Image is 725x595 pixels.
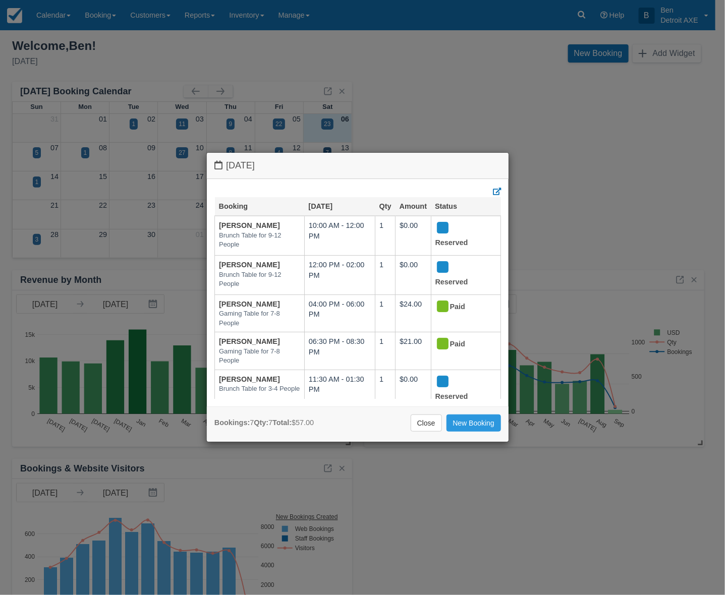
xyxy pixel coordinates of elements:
td: $21.00 [396,332,431,370]
td: $24.00 [396,294,431,332]
div: 7 7 $57.00 [214,418,314,428]
td: 1 [375,216,396,255]
em: Brunch Table for 3-4 People [219,384,300,394]
div: Reserved [435,260,488,290]
td: 10:00 AM - 12:00 PM [304,216,375,255]
a: [PERSON_NAME] [219,261,280,269]
div: Reserved [435,220,488,251]
a: [PERSON_NAME] [219,300,280,308]
a: Booking [219,202,248,210]
td: 1 [375,332,396,370]
a: [DATE] [308,202,332,210]
td: 1 [375,370,396,409]
h4: [DATE] [214,160,501,171]
td: 11:30 AM - 01:30 PM [304,370,375,409]
strong: Qty: [254,419,268,427]
a: [PERSON_NAME] [219,375,280,383]
em: Gaming Table for 7-8 People [219,347,300,366]
div: Reserved [435,374,488,405]
a: Status [435,202,457,210]
strong: Bookings: [214,419,250,427]
div: Paid [435,336,488,352]
td: 06:30 PM - 08:30 PM [304,332,375,370]
em: Gaming Table for 7-8 People [219,309,300,328]
td: 04:00 PM - 06:00 PM [304,294,375,332]
a: [PERSON_NAME] [219,337,280,345]
a: Qty [379,202,392,210]
a: [PERSON_NAME] [219,221,280,229]
em: Brunch Table for 9-12 People [219,231,300,250]
div: Paid [435,299,488,315]
td: $0.00 [396,255,431,294]
td: 1 [375,294,396,332]
td: $0.00 [396,370,431,409]
td: $0.00 [396,216,431,255]
em: Brunch Table for 9-12 People [219,270,300,289]
a: New Booking [447,414,501,432]
td: 1 [375,255,396,294]
strong: Total: [272,419,292,427]
a: Amount [400,202,427,210]
a: Close [411,414,442,432]
td: 12:00 PM - 02:00 PM [304,255,375,294]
